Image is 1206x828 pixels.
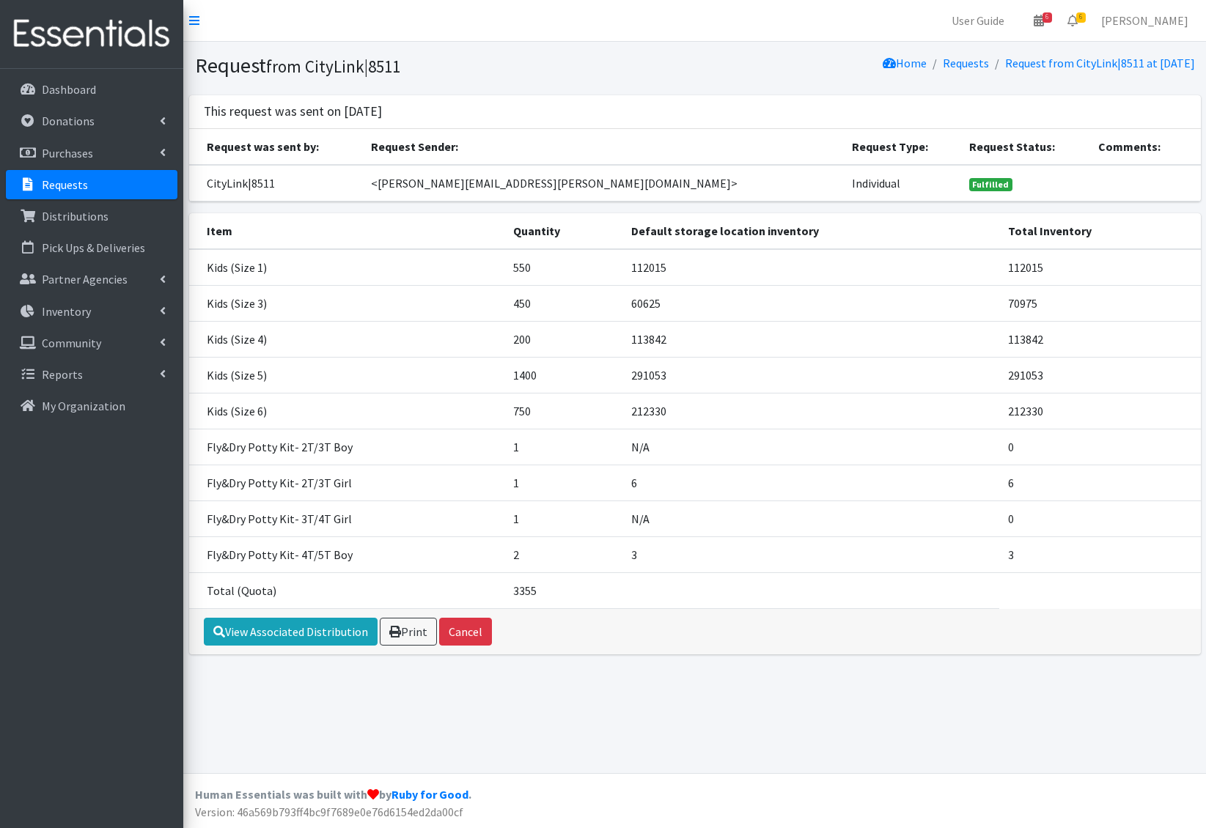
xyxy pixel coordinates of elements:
[999,536,1201,572] td: 3
[189,213,505,249] th: Item
[6,233,177,262] a: Pick Ups & Deliveries
[42,209,109,223] p: Distributions
[189,429,505,465] td: Fly&Dry Potty Kit- 2T/3T Boy
[622,429,999,465] td: N/A
[42,177,88,192] p: Requests
[1089,129,1200,165] th: Comments:
[189,357,505,393] td: Kids (Size 5)
[843,165,960,202] td: Individual
[960,129,1089,165] th: Request Status:
[6,265,177,294] a: Partner Agencies
[189,465,505,500] td: Fly&Dry Potty Kit- 2T/3T Girl
[1076,12,1086,23] span: 6
[6,138,177,168] a: Purchases
[6,391,177,421] a: My Organization
[1056,6,1089,35] a: 6
[504,249,622,286] td: 550
[380,618,437,646] a: Print
[622,249,999,286] td: 112015
[189,536,505,572] td: Fly&Dry Potty Kit- 4T/5T Boy
[622,357,999,393] td: 291053
[883,56,927,70] a: Home
[969,178,1013,191] span: Fulfilled
[622,500,999,536] td: N/A
[504,536,622,572] td: 2
[189,129,362,165] th: Request was sent by:
[940,6,1016,35] a: User Guide
[6,75,177,104] a: Dashboard
[504,465,622,500] td: 1
[189,165,362,202] td: CityLink|8511
[42,240,145,255] p: Pick Ups & Deliveries
[42,399,125,413] p: My Organization
[999,465,1201,500] td: 6
[204,618,378,646] a: View Associated Distribution
[999,393,1201,429] td: 212330
[189,285,505,321] td: Kids (Size 3)
[999,357,1201,393] td: 291053
[189,500,505,536] td: Fly&Dry Potty Kit- 3T/4T Girl
[622,321,999,357] td: 113842
[504,500,622,536] td: 1
[1089,6,1200,35] a: [PERSON_NAME]
[999,500,1201,536] td: 0
[189,572,505,608] td: Total (Quota)
[622,465,999,500] td: 6
[504,213,622,249] th: Quantity
[391,787,468,802] a: Ruby for Good
[42,336,101,350] p: Community
[943,56,989,70] a: Requests
[1005,56,1195,70] a: Request from CityLink|8511 at [DATE]
[999,429,1201,465] td: 0
[504,285,622,321] td: 450
[6,106,177,136] a: Donations
[6,360,177,389] a: Reports
[362,165,843,202] td: <[PERSON_NAME][EMAIL_ADDRESS][PERSON_NAME][DOMAIN_NAME]>
[189,249,505,286] td: Kids (Size 1)
[42,304,91,319] p: Inventory
[6,170,177,199] a: Requests
[999,249,1201,286] td: 112015
[843,129,960,165] th: Request Type:
[622,393,999,429] td: 212330
[266,56,400,77] small: from CityLink|8511
[42,82,96,97] p: Dashboard
[189,393,505,429] td: Kids (Size 6)
[439,618,492,646] button: Cancel
[6,10,177,59] img: HumanEssentials
[504,572,622,608] td: 3355
[6,328,177,358] a: Community
[195,805,463,819] span: Version: 46a569b793ff4bc9f7689e0e76d6154ed2da00cf
[6,202,177,231] a: Distributions
[42,367,83,382] p: Reports
[195,787,471,802] strong: Human Essentials was built with by .
[504,393,622,429] td: 750
[622,285,999,321] td: 60625
[42,146,93,160] p: Purchases
[504,357,622,393] td: 1400
[6,297,177,326] a: Inventory
[1022,6,1056,35] a: 6
[504,321,622,357] td: 200
[362,129,843,165] th: Request Sender:
[195,53,690,78] h1: Request
[1043,12,1052,23] span: 6
[999,213,1201,249] th: Total Inventory
[204,104,382,119] h3: This request was sent on [DATE]
[42,114,95,128] p: Donations
[622,213,999,249] th: Default storage location inventory
[189,321,505,357] td: Kids (Size 4)
[999,321,1201,357] td: 113842
[999,285,1201,321] td: 70975
[504,429,622,465] td: 1
[622,536,999,572] td: 3
[42,272,128,287] p: Partner Agencies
